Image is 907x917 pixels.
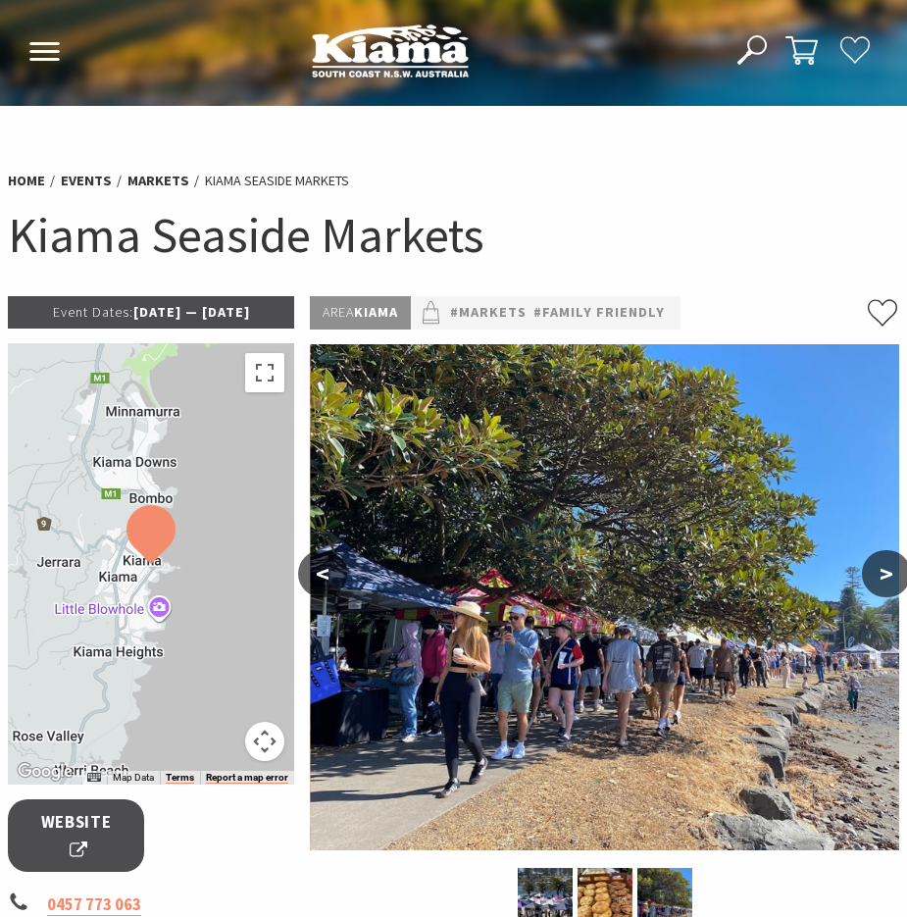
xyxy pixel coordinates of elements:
button: Map camera controls [245,722,284,761]
a: Website [8,799,144,872]
span: Area [323,303,354,321]
img: market photo [310,344,899,850]
span: Website [32,809,120,862]
p: Kiama [310,296,411,330]
p: [DATE] — [DATE] [8,296,294,329]
a: Terms (opens in new tab) [166,772,194,784]
img: Kiama Logo [312,24,469,77]
button: Toggle fullscreen view [245,353,284,392]
button: Keyboard shortcuts [87,771,101,785]
a: Home [8,172,45,190]
li: Kiama Seaside Markets [205,170,349,192]
img: Google [13,759,77,785]
a: #Family Friendly [533,301,665,325]
button: < [298,550,347,597]
button: Map Data [113,771,154,785]
h1: Kiama Seaside Markets [8,203,899,268]
a: Events [61,172,112,190]
a: 0457 773 063 [47,893,141,916]
a: Report a map error [206,772,288,784]
a: Open this area in Google Maps (opens a new window) [13,759,77,785]
span: Event Dates: [53,303,133,321]
a: Markets [127,172,189,190]
a: #Markets [450,301,527,325]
